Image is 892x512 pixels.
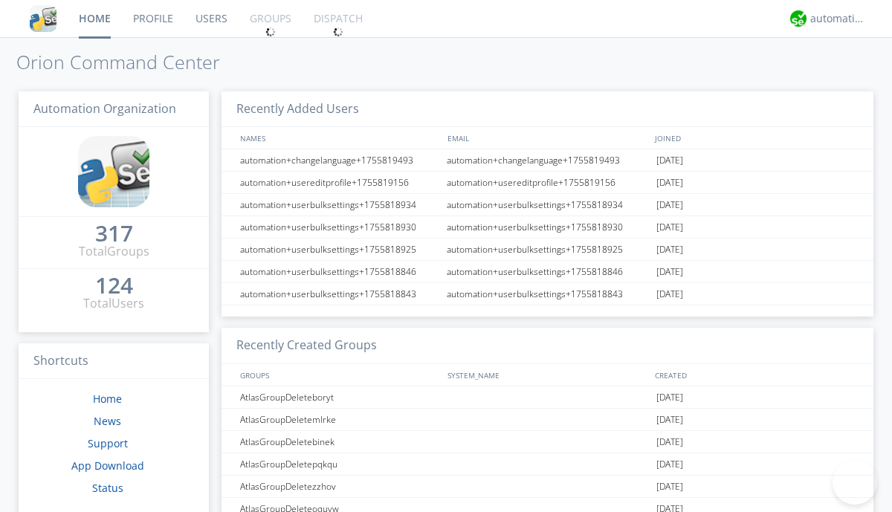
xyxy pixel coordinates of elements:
[656,194,683,216] span: [DATE]
[443,216,653,238] div: automation+userbulksettings+1755818930
[94,414,121,428] a: News
[651,127,859,149] div: JOINED
[656,239,683,261] span: [DATE]
[222,261,873,283] a: automation+userbulksettings+1755818846automation+userbulksettings+1755818846[DATE]
[833,460,877,505] iframe: Toggle Customer Support
[333,27,343,37] img: spin.svg
[443,261,653,282] div: automation+userbulksettings+1755818846
[236,149,442,171] div: automation+changelanguage+1755819493
[236,261,442,282] div: automation+userbulksettings+1755818846
[656,386,683,409] span: [DATE]
[95,226,133,241] div: 317
[33,100,176,117] span: Automation Organization
[656,283,683,305] span: [DATE]
[656,172,683,194] span: [DATE]
[265,27,276,37] img: spin.svg
[95,278,133,293] div: 124
[443,283,653,305] div: automation+userbulksettings+1755818843
[656,453,683,476] span: [DATE]
[236,194,442,216] div: automation+userbulksettings+1755818934
[222,431,873,453] a: AtlasGroupDeletebinek[DATE]
[222,91,873,128] h3: Recently Added Users
[651,364,859,386] div: CREATED
[93,392,122,406] a: Home
[222,172,873,194] a: automation+usereditprofile+1755819156automation+usereditprofile+1755819156[DATE]
[810,11,866,26] div: automation+atlas
[236,216,442,238] div: automation+userbulksettings+1755818930
[656,431,683,453] span: [DATE]
[444,364,651,386] div: SYSTEM_NAME
[236,283,442,305] div: automation+userbulksettings+1755818843
[79,243,149,260] div: Total Groups
[656,149,683,172] span: [DATE]
[236,364,440,386] div: GROUPS
[222,476,873,498] a: AtlasGroupDeletezzhov[DATE]
[222,283,873,305] a: automation+userbulksettings+1755818843automation+userbulksettings+1755818843[DATE]
[19,343,209,380] h3: Shortcuts
[236,239,442,260] div: automation+userbulksettings+1755818925
[656,216,683,239] span: [DATE]
[222,328,873,364] h3: Recently Created Groups
[236,409,442,430] div: AtlasGroupDeletemlrke
[443,194,653,216] div: automation+userbulksettings+1755818934
[222,194,873,216] a: automation+userbulksettings+1755818934automation+userbulksettings+1755818934[DATE]
[656,409,683,431] span: [DATE]
[222,386,873,409] a: AtlasGroupDeleteboryt[DATE]
[78,136,149,207] img: cddb5a64eb264b2086981ab96f4c1ba7
[443,149,653,171] div: automation+changelanguage+1755819493
[83,295,144,312] div: Total Users
[222,409,873,431] a: AtlasGroupDeletemlrke[DATE]
[88,436,128,450] a: Support
[222,239,873,261] a: automation+userbulksettings+1755818925automation+userbulksettings+1755818925[DATE]
[236,172,442,193] div: automation+usereditprofile+1755819156
[222,453,873,476] a: AtlasGroupDeletepqkqu[DATE]
[95,226,133,243] a: 317
[656,261,683,283] span: [DATE]
[92,481,123,495] a: Status
[443,172,653,193] div: automation+usereditprofile+1755819156
[236,476,442,497] div: AtlasGroupDeletezzhov
[444,127,651,149] div: EMAIL
[790,10,807,27] img: d2d01cd9b4174d08988066c6d424eccd
[236,453,442,475] div: AtlasGroupDeletepqkqu
[443,239,653,260] div: automation+userbulksettings+1755818925
[222,216,873,239] a: automation+userbulksettings+1755818930automation+userbulksettings+1755818930[DATE]
[95,278,133,295] a: 124
[236,127,440,149] div: NAMES
[656,476,683,498] span: [DATE]
[236,431,442,453] div: AtlasGroupDeletebinek
[222,149,873,172] a: automation+changelanguage+1755819493automation+changelanguage+1755819493[DATE]
[236,386,442,408] div: AtlasGroupDeleteboryt
[71,458,144,473] a: App Download
[30,5,56,32] img: cddb5a64eb264b2086981ab96f4c1ba7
